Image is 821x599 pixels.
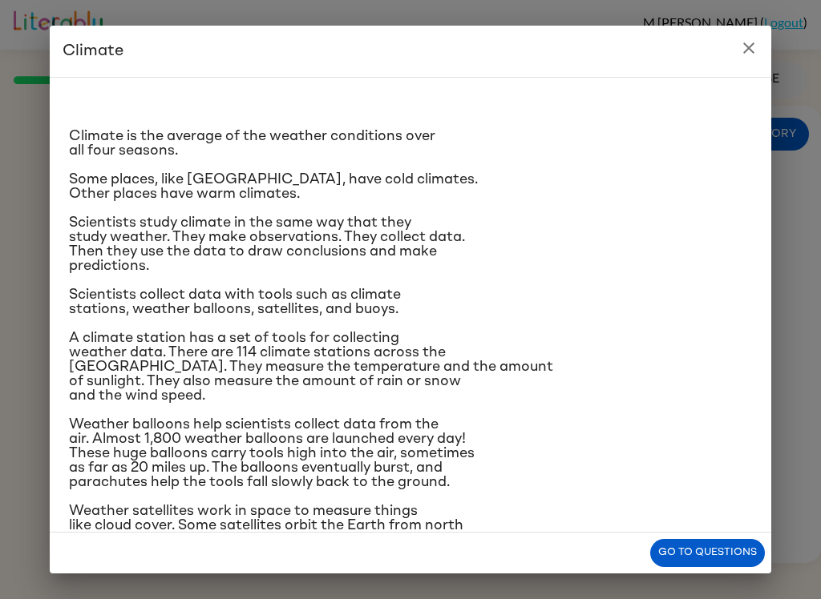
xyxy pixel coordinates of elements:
[69,129,435,158] span: Climate is the average of the weather conditions over all four seasons.
[733,32,765,64] button: close
[650,539,765,567] button: Go to questions
[69,287,401,316] span: Scientists collect data with tools such as climate stations, weather balloons, satellites, and bu...
[69,215,465,273] span: Scientists study climate in the same way that they study weather. They make observations. They co...
[69,504,635,561] span: Weather satellites work in space to measure things like cloud cover. Some satellites orbit the Ea...
[69,172,478,201] span: Some places, like [GEOGRAPHIC_DATA], have cold climates. Other places have warm climates.
[50,26,771,77] h2: Climate
[69,331,553,403] span: A climate station has a set of tools for collecting weather data. There are 114 climate stations ...
[69,417,475,489] span: Weather balloons help scientists collect data from the air. Almost 1,800 weather balloons are lau...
